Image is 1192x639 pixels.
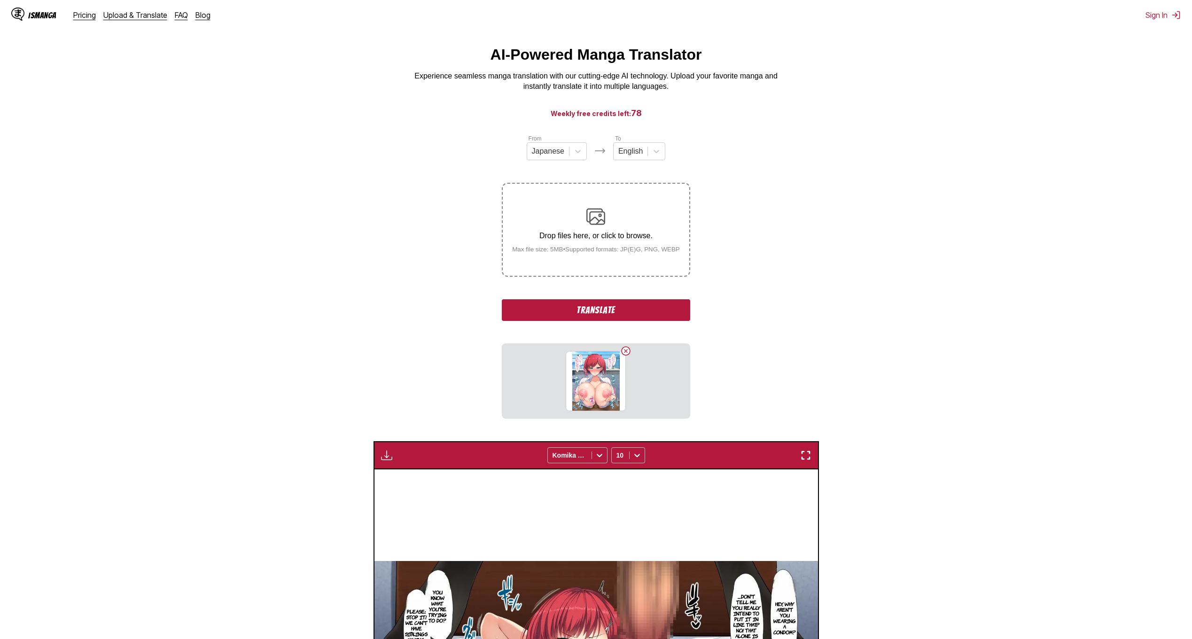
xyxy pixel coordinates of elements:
h3: Weekly free credits left: [23,107,1169,119]
p: Experience seamless manga translation with our cutting-edge AI technology. Upload your favorite m... [408,71,784,92]
span: 78 [631,108,642,118]
label: From [529,135,542,142]
img: Sign out [1171,10,1181,20]
button: Delete image [620,345,631,357]
h1: AI-Powered Manga Translator [491,46,702,63]
a: Upload & Translate [103,10,167,20]
small: Max file size: 5MB • Supported formats: JP(E)G, PNG, WEBP [505,246,687,253]
p: You know what you're trying to do? [424,587,451,625]
img: Enter fullscreen [800,450,811,461]
p: Drop files here, or click to browse. [505,232,687,240]
a: Blog [195,10,210,20]
button: Sign In [1145,10,1181,20]
button: Translate [502,299,690,321]
div: IsManga [28,11,56,20]
p: Hey, why aren't you wearing a condom? [771,599,798,637]
label: To [615,135,621,142]
img: IsManga Logo [11,8,24,21]
a: FAQ [175,10,188,20]
img: Download translated images [381,450,392,461]
a: IsManga LogoIsManga [11,8,73,23]
a: Pricing [73,10,96,20]
img: Languages icon [594,145,606,156]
